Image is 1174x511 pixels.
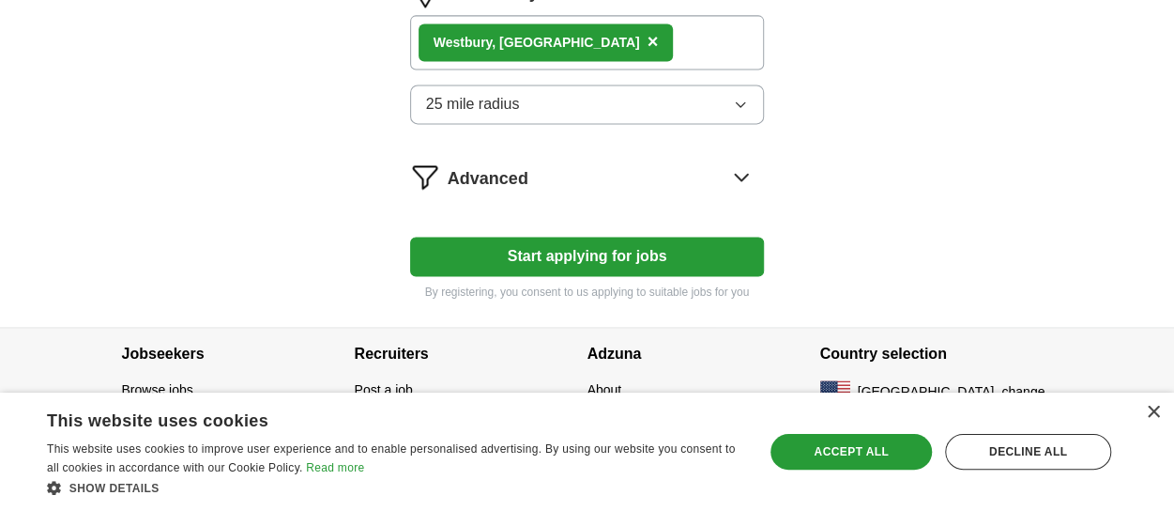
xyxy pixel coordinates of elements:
div: Decline all [945,434,1111,470]
span: 25 mile radius [426,93,520,116]
div: This website uses cookies [47,404,696,432]
a: About [587,382,622,397]
button: Start applying for jobs [410,237,765,276]
strong: Westb [434,35,473,50]
div: Close [1146,406,1160,420]
button: × [648,28,659,56]
span: This website uses cookies to improve user experience and to enable personalised advertising. By u... [47,442,735,474]
img: US flag [820,380,850,403]
h4: Country selection [820,328,1053,380]
a: Read more, opens a new window [306,461,364,474]
div: Accept all [770,434,931,470]
img: filter [410,162,440,192]
span: Show details [69,482,160,495]
a: Post a job [355,382,413,397]
span: Advanced [448,166,528,192]
p: By registering, you consent to us applying to suitable jobs for you [410,284,765,301]
a: Browse jobs [122,382,193,397]
div: Show details [47,478,743,497]
span: × [648,31,659,52]
div: ury, [GEOGRAPHIC_DATA] [434,33,640,53]
button: 25 mile radius [410,85,765,124]
button: change [1001,382,1044,402]
span: [GEOGRAPHIC_DATA] [858,382,995,402]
